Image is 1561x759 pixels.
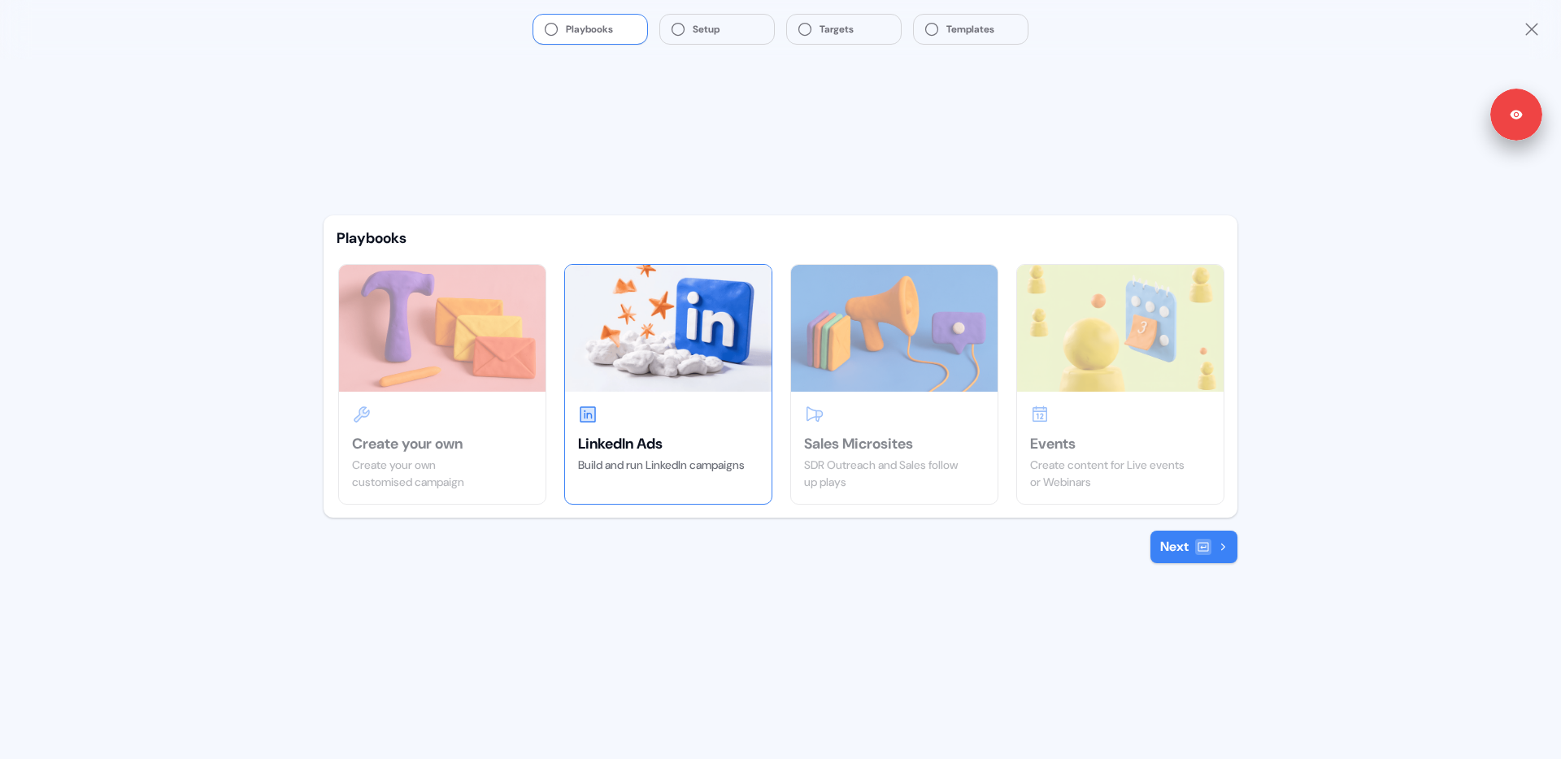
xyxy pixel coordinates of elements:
[352,457,533,491] div: Create your own customised campaign
[1017,265,1224,392] img: Events
[914,15,1028,44] button: Templates
[565,265,772,392] img: LinkedIn Ads
[1030,434,1211,453] div: Events
[578,457,759,474] div: Build and run LinkedIn campaigns
[578,434,759,453] div: LinkedIn Ads
[339,265,546,392] img: Create your own
[787,15,901,44] button: Targets
[804,457,985,491] div: SDR Outreach and Sales follow up plays
[1030,457,1211,491] div: Create content for Live events or Webinars
[1150,531,1237,563] button: Next
[791,265,998,392] img: Sales Microsites
[804,434,985,453] div: Sales Microsites
[660,15,774,44] button: Setup
[533,15,647,44] button: Playbooks
[352,434,533,453] div: Create your own
[337,228,1224,248] div: Playbooks
[1522,20,1541,39] a: Close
